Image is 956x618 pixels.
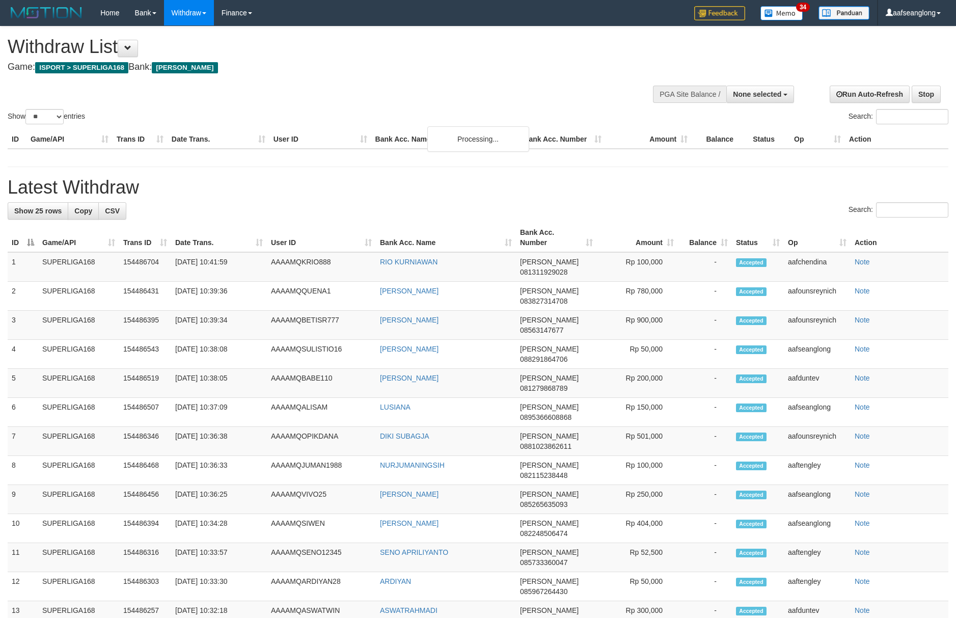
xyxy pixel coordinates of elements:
[119,223,171,252] th: Trans ID: activate to sort column ascending
[8,340,38,369] td: 4
[267,456,376,485] td: AAAAMQJUMAN1988
[784,252,851,282] td: aafchendina
[784,398,851,427] td: aafseanglong
[597,572,678,601] td: Rp 50,000
[784,485,851,514] td: aafseanglong
[267,282,376,311] td: AAAAMQQUENA1
[8,223,38,252] th: ID: activate to sort column descending
[171,514,267,543] td: [DATE] 10:34:28
[520,432,579,440] span: [PERSON_NAME]
[784,369,851,398] td: aafduntev
[14,207,62,215] span: Show 25 rows
[152,62,217,73] span: [PERSON_NAME]
[520,287,579,295] span: [PERSON_NAME]
[171,311,267,340] td: [DATE] 10:39:34
[171,572,267,601] td: [DATE] 10:33:30
[8,130,26,149] th: ID
[267,427,376,456] td: AAAAMQOPIKDANA
[38,311,119,340] td: SUPERLIGA168
[597,369,678,398] td: Rp 200,000
[876,109,948,124] input: Search:
[8,369,38,398] td: 5
[678,223,732,252] th: Balance: activate to sort column ascending
[38,485,119,514] td: SUPERLIGA168
[851,223,948,252] th: Action
[845,130,948,149] th: Action
[520,297,567,305] span: Copy 083827314708 to clipboard
[818,6,869,20] img: panduan.png
[784,572,851,601] td: aaftengley
[678,543,732,572] td: -
[520,490,579,498] span: [PERSON_NAME]
[119,398,171,427] td: 154486507
[38,543,119,572] td: SUPERLIGA168
[119,340,171,369] td: 154486543
[736,578,767,586] span: Accepted
[171,252,267,282] td: [DATE] 10:41:59
[8,485,38,514] td: 9
[784,427,851,456] td: aafounsreynich
[520,548,579,556] span: [PERSON_NAME]
[678,398,732,427] td: -
[520,355,567,363] span: Copy 088291864706 to clipboard
[380,316,439,324] a: [PERSON_NAME]
[678,252,732,282] td: -
[784,282,851,311] td: aafounsreynich
[516,223,597,252] th: Bank Acc. Number: activate to sort column ascending
[8,252,38,282] td: 1
[597,398,678,427] td: Rp 150,000
[736,433,767,441] span: Accepted
[749,130,790,149] th: Status
[855,374,870,382] a: Note
[694,6,745,20] img: Feedback.jpg
[267,543,376,572] td: AAAAMQSENO12345
[736,287,767,296] span: Accepted
[736,316,767,325] span: Accepted
[736,258,767,267] span: Accepted
[520,326,564,334] span: Copy 08563147677 to clipboard
[760,6,803,20] img: Button%20Memo.svg
[380,403,411,411] a: LUSIANA
[520,461,579,469] span: [PERSON_NAME]
[678,456,732,485] td: -
[119,485,171,514] td: 154486456
[790,130,845,149] th: Op
[380,432,429,440] a: DIKI SUBAGJA
[171,427,267,456] td: [DATE] 10:36:38
[38,514,119,543] td: SUPERLIGA168
[380,258,438,266] a: RIO KURNIAWAN
[380,490,439,498] a: [PERSON_NAME]
[849,202,948,218] label: Search:
[8,572,38,601] td: 12
[8,514,38,543] td: 10
[25,109,64,124] select: Showentries
[678,282,732,311] td: -
[520,500,567,508] span: Copy 085265635093 to clipboard
[267,311,376,340] td: AAAAMQBETISR777
[736,549,767,557] span: Accepted
[38,427,119,456] td: SUPERLIGA168
[736,345,767,354] span: Accepted
[8,282,38,311] td: 2
[597,311,678,340] td: Rp 900,000
[171,398,267,427] td: [DATE] 10:37:09
[736,374,767,383] span: Accepted
[380,345,439,353] a: [PERSON_NAME]
[267,340,376,369] td: AAAAMQSULISTIO16
[855,258,870,266] a: Note
[520,606,579,614] span: [PERSON_NAME]
[520,529,567,538] span: Copy 082248506474 to clipboard
[171,369,267,398] td: [DATE] 10:38:05
[8,177,948,198] h1: Latest Withdraw
[380,548,448,556] a: SENO APRILIYANTO
[113,130,168,149] th: Trans ID
[520,130,606,149] th: Bank Acc. Number
[8,202,68,220] a: Show 25 rows
[597,282,678,311] td: Rp 780,000
[736,607,767,615] span: Accepted
[267,485,376,514] td: AAAAMQVIVO25
[830,86,910,103] a: Run Auto-Refresh
[796,3,810,12] span: 34
[380,374,439,382] a: [PERSON_NAME]
[784,223,851,252] th: Op: activate to sort column ascending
